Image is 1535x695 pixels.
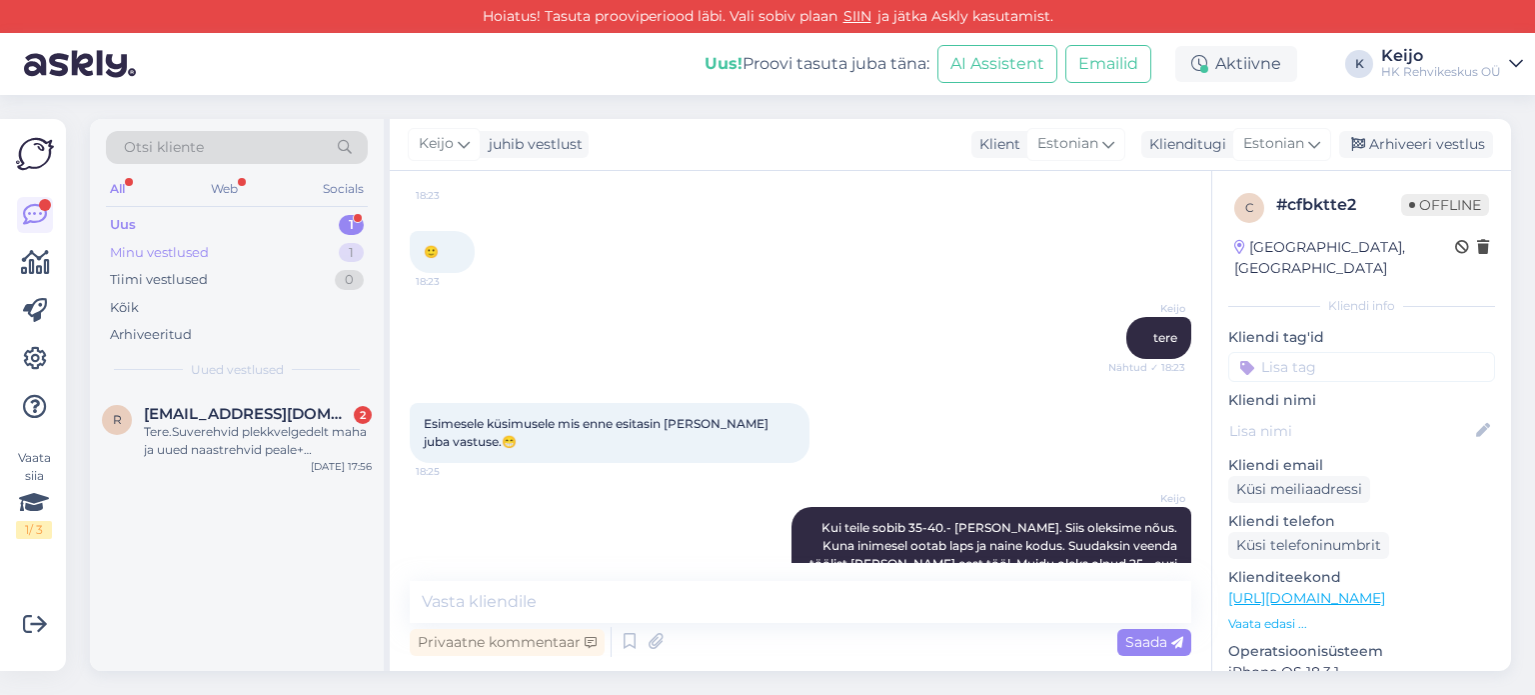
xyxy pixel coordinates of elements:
span: Estonian [1037,133,1098,155]
div: 1 [339,243,364,263]
div: Minu vestlused [110,243,209,263]
div: Arhiveeri vestlus [1339,131,1493,158]
span: r [113,412,122,427]
div: Proovi tasuta juba täna: [705,52,929,76]
div: Keijo [1381,48,1501,64]
span: Offline [1401,194,1489,216]
div: Web [207,176,242,202]
input: Lisa tag [1228,352,1495,382]
span: Saada [1125,633,1183,651]
span: 🙂 [424,244,439,259]
div: Kõik [110,298,139,318]
div: Aktiivne [1175,46,1297,82]
div: Tiimi vestlused [110,270,208,290]
span: 18:23 [416,274,491,289]
p: Operatsioonisüsteem [1228,641,1495,662]
img: Askly Logo [16,135,54,173]
div: 0 [335,270,364,290]
div: # cfbktte2 [1276,193,1401,217]
span: tere [1153,330,1177,345]
span: raunoteesalu@icloud.com [144,405,352,423]
span: Keijo [1110,491,1185,506]
div: [GEOGRAPHIC_DATA], [GEOGRAPHIC_DATA] [1234,237,1455,279]
span: Keijo [419,133,454,155]
div: Kliendi info [1228,297,1495,315]
b: Uus! [705,54,743,73]
a: SIIN [837,7,877,25]
span: 18:25 [416,464,491,479]
div: [DATE] 17:56 [311,459,372,474]
p: Kliendi tag'id [1228,327,1495,348]
input: Lisa nimi [1229,420,1472,442]
span: Estonian [1243,133,1304,155]
div: Privaatne kommentaar [410,629,605,656]
div: Küsi telefoninumbrit [1228,532,1389,559]
a: [URL][DOMAIN_NAME] [1228,589,1385,607]
p: Kliendi email [1228,455,1495,476]
button: Emailid [1065,45,1151,83]
div: 2 [354,406,372,424]
div: Uus [110,215,136,235]
div: 1 / 3 [16,521,52,539]
span: Nähtud ✓ 18:23 [1108,360,1185,375]
p: Klienditeekond [1228,567,1495,588]
div: Vaata siia [16,449,52,539]
div: 1 [339,215,364,235]
p: Kliendi telefon [1228,511,1495,532]
span: Otsi kliente [124,137,204,158]
div: Socials [319,176,368,202]
div: Klienditugi [1141,134,1226,155]
p: iPhone OS 18.3.1 [1228,662,1495,683]
button: AI Assistent [937,45,1057,83]
span: Kui teile sobib 35-40.- [PERSON_NAME]. Siis oleksime nõus. Kuna inimesel ootab laps ja naine kodu... [809,520,1180,589]
div: K [1345,50,1373,78]
span: Uued vestlused [191,361,284,379]
div: Arhiveeritud [110,325,192,345]
span: Keijo [1110,301,1185,316]
span: c [1245,200,1254,215]
span: 18:23 [416,188,491,203]
div: Klient [971,134,1020,155]
div: HK Rehvikeskus OÜ [1381,64,1501,80]
div: Küsi meiliaadressi [1228,476,1370,503]
div: juhib vestlust [481,134,583,155]
p: Kliendi nimi [1228,390,1495,411]
div: Tere.Suverehvid plekkvelgedelt maha ja uued naastrehvid peale+ tasakaalustamine,14 tolli.Palju [144,423,372,459]
span: Esimesele küsimusele mis enne esitasin [PERSON_NAME] juba vastuse.😁 [424,416,771,449]
p: Vaata edasi ... [1228,615,1495,633]
a: KeijoHK Rehvikeskus OÜ [1381,48,1523,80]
div: All [106,176,129,202]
